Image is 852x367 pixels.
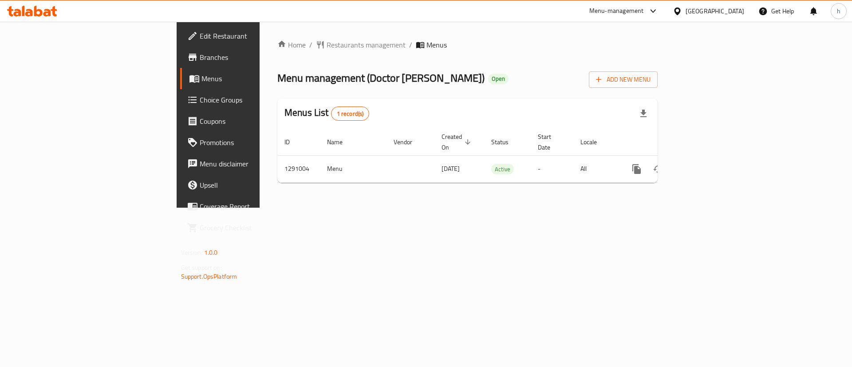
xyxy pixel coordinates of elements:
[491,164,514,174] span: Active
[180,153,319,174] a: Menu disclaimer
[200,116,312,126] span: Coupons
[488,74,509,84] div: Open
[180,25,319,47] a: Edit Restaurant
[277,129,718,183] table: enhanced table
[331,107,370,121] div: Total records count
[200,222,312,233] span: Grocery Checklist
[180,68,319,89] a: Menus
[180,47,319,68] a: Branches
[200,31,312,41] span: Edit Restaurant
[837,6,840,16] span: h
[327,39,406,50] span: Restaurants management
[180,110,319,132] a: Coupons
[626,158,647,180] button: more
[181,271,237,282] a: Support.OpsPlatform
[331,110,369,118] span: 1 record(s)
[316,39,406,50] a: Restaurants management
[180,174,319,196] a: Upsell
[320,155,387,182] td: Menu
[589,6,644,16] div: Menu-management
[589,71,658,88] button: Add New Menu
[180,217,319,238] a: Grocery Checklist
[647,158,669,180] button: Change Status
[580,137,608,147] span: Locale
[686,6,744,16] div: [GEOGRAPHIC_DATA]
[394,137,424,147] span: Vendor
[573,155,619,182] td: All
[596,74,651,85] span: Add New Menu
[284,137,301,147] span: ID
[327,137,354,147] span: Name
[200,52,312,63] span: Branches
[442,163,460,174] span: [DATE]
[180,89,319,110] a: Choice Groups
[491,137,520,147] span: Status
[181,262,222,273] span: Get support on:
[284,106,369,121] h2: Menus List
[488,75,509,83] span: Open
[201,73,312,84] span: Menus
[200,180,312,190] span: Upsell
[204,247,218,258] span: 1.0.0
[442,131,473,153] span: Created On
[277,39,658,50] nav: breadcrumb
[409,39,412,50] li: /
[426,39,447,50] span: Menus
[200,137,312,148] span: Promotions
[633,103,654,124] div: Export file
[180,196,319,217] a: Coverage Report
[277,68,485,88] span: Menu management ( Doctor [PERSON_NAME] )
[531,155,573,182] td: -
[200,95,312,105] span: Choice Groups
[619,129,718,156] th: Actions
[181,247,203,258] span: Version:
[538,131,563,153] span: Start Date
[200,158,312,169] span: Menu disclaimer
[180,132,319,153] a: Promotions
[200,201,312,212] span: Coverage Report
